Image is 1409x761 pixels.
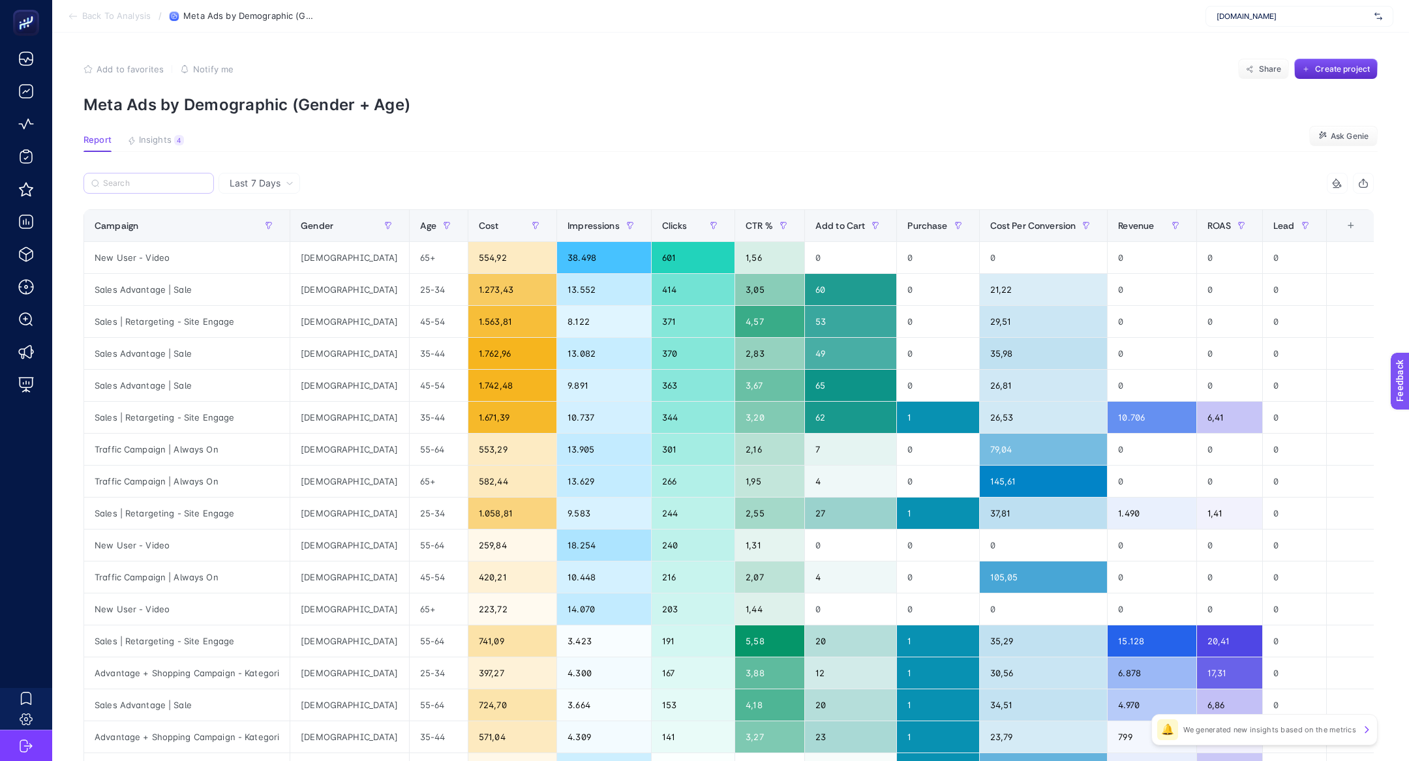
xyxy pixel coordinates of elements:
span: Add to favorites [97,64,164,74]
div: 5,58 [735,625,804,657]
div: 0 [1263,530,1326,561]
div: 3.423 [557,625,651,657]
div: 55-64 [410,530,468,561]
div: 0 [1197,242,1263,273]
div: 799 [1108,721,1196,753]
div: 1 [897,498,978,529]
div: 8.122 [557,306,651,337]
div: 370 [652,338,735,369]
div: 45-54 [410,561,468,593]
button: Share [1238,59,1289,80]
div: Sales | Retargeting - Site Engage [84,498,290,529]
div: 13.905 [557,434,651,465]
div: [DEMOGRAPHIC_DATA] [290,689,408,721]
div: 1 [897,689,978,721]
div: [DEMOGRAPHIC_DATA] [290,593,408,625]
div: 25-34 [410,498,468,529]
div: 1.742,48 [468,370,556,401]
div: 65+ [410,466,468,497]
div: 1.273,43 [468,274,556,305]
span: Add to Cart [815,220,866,231]
div: 0 [980,242,1108,273]
div: 35-44 [410,402,468,433]
span: Age [420,220,436,231]
div: 55-64 [410,689,468,721]
div: New User - Video [84,242,290,273]
div: 65 [805,370,897,401]
div: 13.082 [557,338,651,369]
div: 62 [805,402,897,433]
span: Meta Ads by Demographic (Gender + Age) [183,11,314,22]
div: Sales Advantage | Sale [84,338,290,369]
div: 0 [805,593,897,625]
div: 30,56 [980,657,1108,689]
div: 1 [897,721,978,753]
div: 741,09 [468,625,556,657]
div: 0 [897,370,978,401]
div: 3,05 [735,274,804,305]
button: Ask Genie [1309,126,1378,147]
span: CTR % [746,220,773,231]
span: Insights [139,135,172,145]
div: Sales | Retargeting - Site Engage [84,402,290,433]
div: 20 [805,625,897,657]
div: 0 [897,274,978,305]
div: 0 [1197,434,1263,465]
div: 60 [805,274,897,305]
div: 1 [897,657,978,689]
div: 554,92 [468,242,556,273]
div: 4 [174,135,184,145]
div: 0 [1263,242,1326,273]
div: 25-34 [410,657,468,689]
div: + [1339,220,1363,231]
div: 10.448 [557,561,651,593]
div: 6,41 [1197,402,1263,433]
div: 1 [897,402,978,433]
div: Sales | Retargeting - Site Engage [84,306,290,337]
div: 17,31 [1197,657,1263,689]
div: 0 [1197,338,1263,369]
div: 0 [897,466,978,497]
div: [DEMOGRAPHIC_DATA] [290,274,408,305]
div: 0 [1263,306,1326,337]
div: 55-64 [410,625,468,657]
div: 0 [1197,561,1263,593]
div: Traffic Campaign | Always On [84,466,290,497]
span: Purchase [907,220,947,231]
div: 4.300 [557,657,651,689]
div: 1.490 [1108,498,1196,529]
div: 34,51 [980,689,1108,721]
div: 1.058,81 [468,498,556,529]
div: 344 [652,402,735,433]
div: 0 [1263,338,1326,369]
div: 0 [1108,561,1196,593]
div: 6.878 [1108,657,1196,689]
div: 1.671,39 [468,402,556,433]
div: 203 [652,593,735,625]
div: 141 [652,721,735,753]
div: 20,41 [1197,625,1263,657]
div: [DEMOGRAPHIC_DATA] [290,721,408,753]
div: 1,31 [735,530,804,561]
div: 3.664 [557,689,651,721]
div: 3,20 [735,402,804,433]
div: 23,79 [980,721,1108,753]
div: [DEMOGRAPHIC_DATA] [290,498,408,529]
div: 0 [1263,434,1326,465]
div: [DEMOGRAPHIC_DATA] [290,402,408,433]
div: 7 [805,434,897,465]
div: 266 [652,466,735,497]
div: New User - Video [84,530,290,561]
div: 0 [1263,466,1326,497]
div: 9.583 [557,498,651,529]
div: 0 [1108,370,1196,401]
div: 1,44 [735,593,804,625]
div: 27 [805,498,897,529]
div: [DEMOGRAPHIC_DATA] [290,625,408,657]
div: 0 [1263,274,1326,305]
div: Sales Advantage | Sale [84,689,290,721]
div: [DEMOGRAPHIC_DATA] [290,434,408,465]
span: Last 7 Days [230,177,280,190]
div: 0 [897,530,978,561]
span: Impressions [568,220,620,231]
